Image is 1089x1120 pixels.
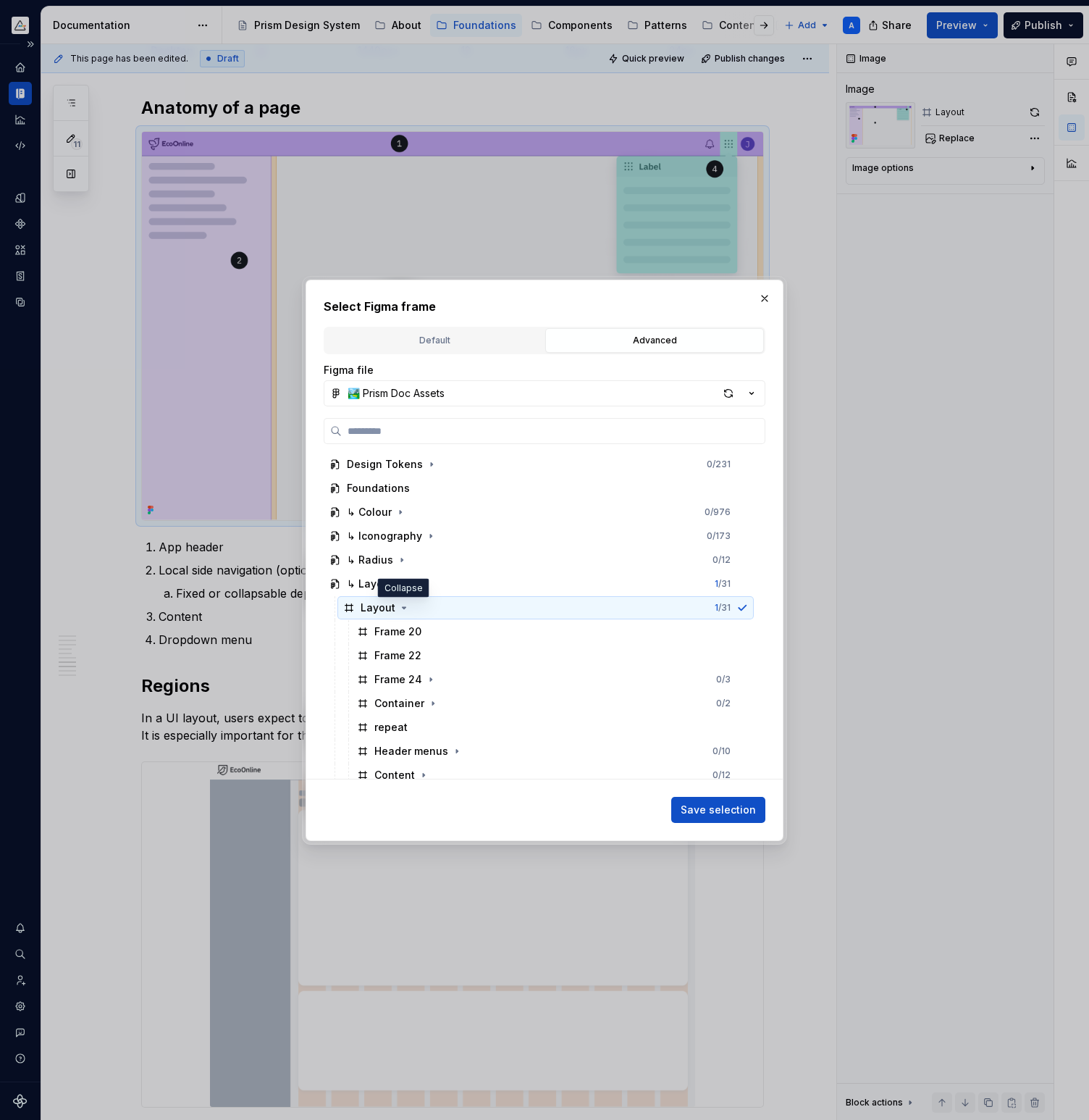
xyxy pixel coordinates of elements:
div: / 31 [715,578,731,590]
div: 0 / 10 [712,745,731,757]
div: 0 / 2 [716,698,731,709]
h2: Select Figma frame [324,298,765,315]
div: 🏞️ Prism Doc Assets [348,386,445,401]
div: ↳ Radius [347,553,393,567]
div: / 31 [715,602,731,614]
button: 🏞️ Prism Doc Assets [324,380,765,406]
div: ↳ Colour [347,505,392,519]
div: Foundations [347,481,410,496]
div: 0 / 173 [707,530,731,542]
div: 0 / 12 [712,769,731,781]
span: 1 [715,602,718,613]
div: Layout [361,601,395,615]
div: Frame 24 [374,672,422,687]
div: Container [374,696,424,711]
div: 0 / 12 [712,554,731,566]
div: Header menus [374,744,448,758]
label: Figma file [324,363,374,377]
div: 0 / 976 [705,506,731,518]
div: repeat [374,720,408,735]
div: 0 / 231 [707,459,731,470]
div: Advanced [550,333,759,348]
div: Frame 22 [374,648,421,663]
div: Default [330,333,539,348]
div: Frame 20 [374,624,421,639]
div: ↳ Iconography [347,529,422,543]
span: Save selection [681,803,756,817]
div: ↳ Layout [347,577,393,591]
div: Design Tokens [347,457,423,472]
div: 0 / 3 [716,674,731,685]
div: Collapse [378,579,429,598]
span: 1 [715,578,718,589]
button: Save selection [671,797,765,823]
div: Content [374,768,415,782]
